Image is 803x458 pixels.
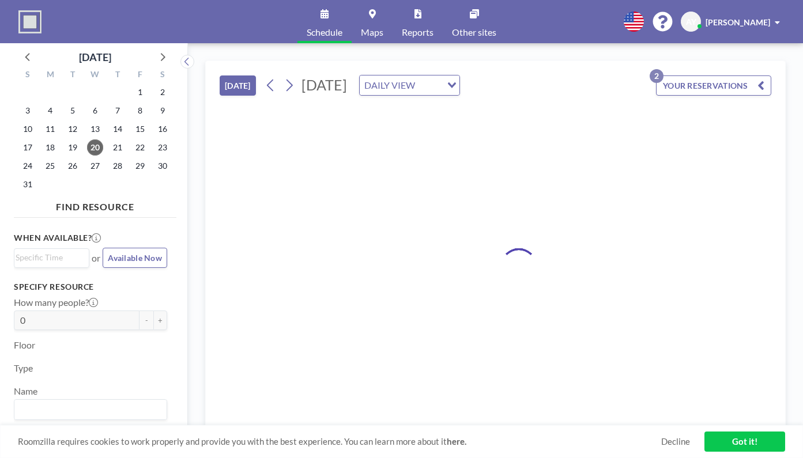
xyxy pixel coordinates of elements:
[132,139,148,156] span: Friday, August 22, 2025
[87,139,103,156] span: Wednesday, August 20, 2025
[16,402,160,417] input: Search for option
[362,78,417,93] span: DAILY VIEW
[110,103,126,119] span: Thursday, August 7, 2025
[132,103,148,119] span: Friday, August 8, 2025
[87,103,103,119] span: Wednesday, August 6, 2025
[132,84,148,100] span: Friday, August 1, 2025
[42,158,58,174] span: Monday, August 25, 2025
[84,68,107,83] div: W
[20,176,36,192] span: Sunday, August 31, 2025
[14,362,33,374] label: Type
[17,68,39,83] div: S
[14,282,167,292] h3: Specify resource
[110,139,126,156] span: Thursday, August 21, 2025
[132,158,148,174] span: Friday, August 29, 2025
[87,121,103,137] span: Wednesday, August 13, 2025
[402,28,433,37] span: Reports
[20,139,36,156] span: Sunday, August 17, 2025
[419,78,440,93] input: Search for option
[14,249,89,266] div: Search for option
[42,139,58,156] span: Monday, August 18, 2025
[360,75,459,95] div: Search for option
[656,75,771,96] button: YOUR RESERVATIONS2
[129,68,151,83] div: F
[301,76,347,93] span: [DATE]
[154,84,171,100] span: Saturday, August 2, 2025
[20,103,36,119] span: Sunday, August 3, 2025
[307,28,342,37] span: Schedule
[103,248,167,268] button: Available Now
[706,17,770,27] span: [PERSON_NAME]
[361,28,383,37] span: Maps
[154,121,171,137] span: Saturday, August 16, 2025
[65,103,81,119] span: Tuesday, August 5, 2025
[154,139,171,156] span: Saturday, August 23, 2025
[39,68,62,83] div: M
[42,103,58,119] span: Monday, August 4, 2025
[18,436,661,447] span: Roomzilla requires cookies to work properly and provide you with the best experience. You can lea...
[18,10,42,33] img: organization-logo
[106,68,129,83] div: T
[153,311,167,330] button: +
[79,49,111,65] div: [DATE]
[132,121,148,137] span: Friday, August 15, 2025
[140,311,153,330] button: -
[14,385,37,397] label: Name
[92,252,100,264] span: or
[110,158,126,174] span: Thursday, August 28, 2025
[704,431,785,452] a: Got it!
[65,158,81,174] span: Tuesday, August 26, 2025
[20,121,36,137] span: Sunday, August 10, 2025
[154,158,171,174] span: Saturday, August 30, 2025
[661,436,690,447] a: Decline
[14,400,167,419] div: Search for option
[108,253,162,263] span: Available Now
[14,297,98,308] label: How many people?
[65,139,81,156] span: Tuesday, August 19, 2025
[220,75,256,96] button: [DATE]
[154,103,171,119] span: Saturday, August 9, 2025
[87,158,103,174] span: Wednesday, August 27, 2025
[62,68,84,83] div: T
[686,17,696,27] span: AY
[65,121,81,137] span: Tuesday, August 12, 2025
[151,68,174,83] div: S
[447,436,466,446] a: here.
[16,251,82,264] input: Search for option
[452,28,496,37] span: Other sites
[14,196,176,213] h4: FIND RESOURCE
[650,69,663,83] p: 2
[110,121,126,137] span: Thursday, August 14, 2025
[20,158,36,174] span: Sunday, August 24, 2025
[14,339,35,351] label: Floor
[42,121,58,137] span: Monday, August 11, 2025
